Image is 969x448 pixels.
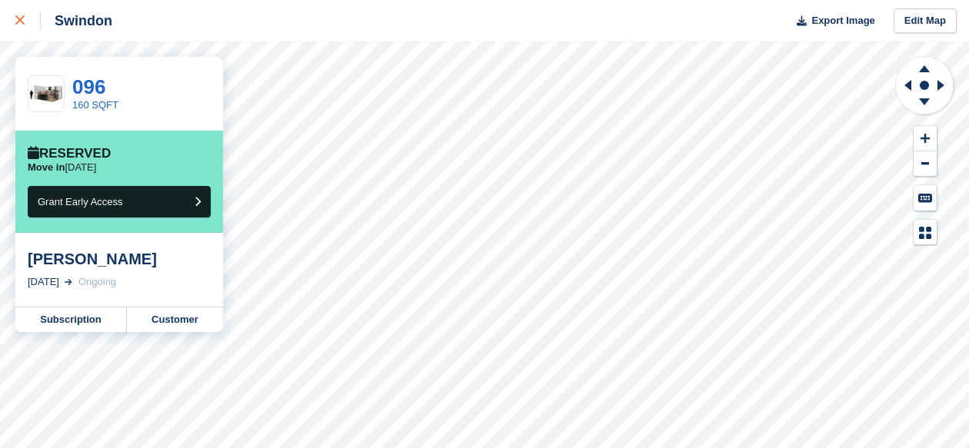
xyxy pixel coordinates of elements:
button: Grant Early Access [28,186,211,217]
button: Zoom Out [914,151,937,177]
p: [DATE] [28,161,96,174]
img: arrow-right-light-icn-cde0832a797a2874e46488d9cf13f60e5c3a73dbe684e267c42b8395dfbc2abf.svg [65,279,72,285]
span: Grant Early Access [38,196,123,207]
div: Reserved [28,146,111,161]
a: Edit Map [894,8,957,34]
div: Swindon [41,12,112,30]
span: Move in [28,161,65,173]
div: [PERSON_NAME] [28,250,211,268]
img: 150-sqft-unit.jpg [28,81,64,108]
a: Customer [127,307,223,332]
button: Map Legend [914,220,937,245]
a: 096 [72,75,105,98]
a: Subscription [15,307,127,332]
a: 160 SQFT [72,99,118,111]
button: Export Image [788,8,875,34]
button: Zoom In [914,126,937,151]
span: Export Image [811,13,874,28]
div: [DATE] [28,274,59,290]
button: Keyboard Shortcuts [914,185,937,211]
div: Ongoing [78,274,116,290]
